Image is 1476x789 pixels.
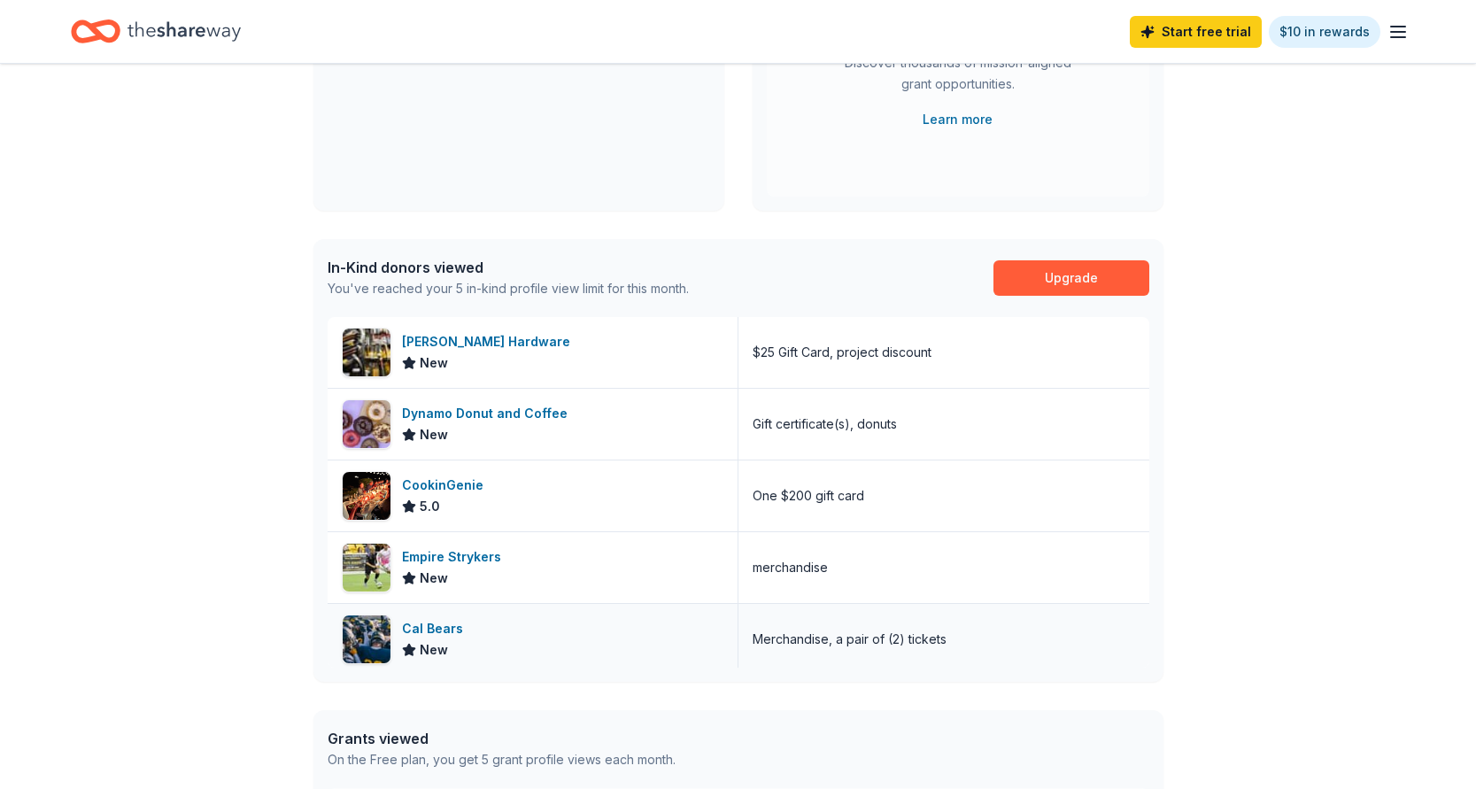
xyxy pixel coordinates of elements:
a: Home [71,11,241,52]
a: $10 in rewards [1269,16,1380,48]
span: New [420,424,448,445]
div: Dynamo Donut and Coffee [402,403,575,424]
div: Discover thousands of mission-aligned grant opportunities. [838,52,1078,102]
img: Image for CookinGenie [343,472,390,520]
a: Start free trial [1130,16,1262,48]
span: New [420,352,448,374]
span: 5.0 [420,496,440,517]
div: $25 Gift Card, project discount [753,342,931,363]
a: Upgrade [993,260,1149,296]
span: New [420,639,448,661]
div: [PERSON_NAME] Hardware [402,331,577,352]
div: On the Free plan, you get 5 grant profile views each month. [328,749,676,770]
a: Learn more [923,109,993,130]
div: Empire Strykers [402,546,508,568]
div: One $200 gift card [753,485,864,507]
img: Image for Cal Bears [343,615,390,663]
span: New [420,568,448,589]
img: Image for Cole Hardware [343,329,390,376]
div: In-Kind donors viewed [328,257,689,278]
div: CookinGenie [402,475,491,496]
div: You've reached your 5 in-kind profile view limit for this month. [328,278,689,299]
img: Image for Dynamo Donut and Coffee [343,400,390,448]
div: Merchandise, a pair of (2) tickets [753,629,947,650]
div: Cal Bears [402,618,470,639]
img: Image for Empire Strykers [343,544,390,592]
div: Gift certificate(s), donuts [753,414,897,435]
div: merchandise [753,557,828,578]
div: Grants viewed [328,728,676,749]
